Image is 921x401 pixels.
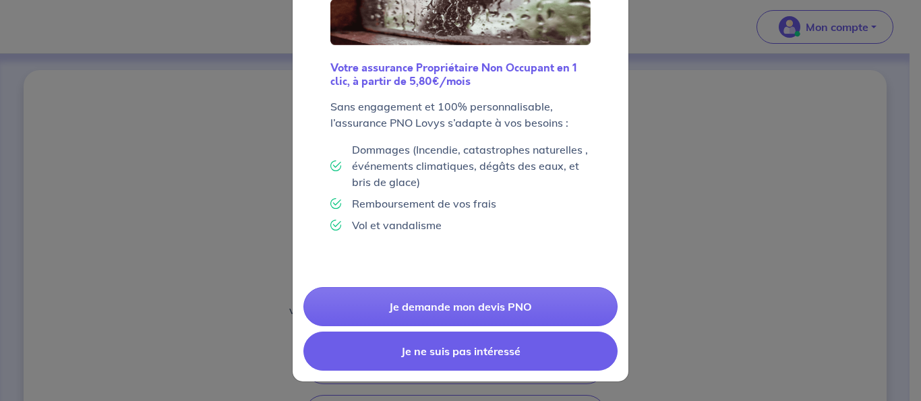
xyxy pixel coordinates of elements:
h6: Votre assurance Propriétaire Non Occupant en 1 clic, à partir de 5,80€/mois [330,61,591,87]
p: Vol et vandalisme [352,217,442,233]
a: Je demande mon devis PNO [303,287,618,326]
p: Remboursement de vos frais [352,195,496,212]
button: Je ne suis pas intéressé [303,332,618,371]
p: Sans engagement et 100% personnalisable, l’assurance PNO Lovys s’adapte à vos besoins : [330,98,591,131]
p: Dommages (Incendie, catastrophes naturelles , événements climatiques, dégâts des eaux, et bris de... [352,142,591,190]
